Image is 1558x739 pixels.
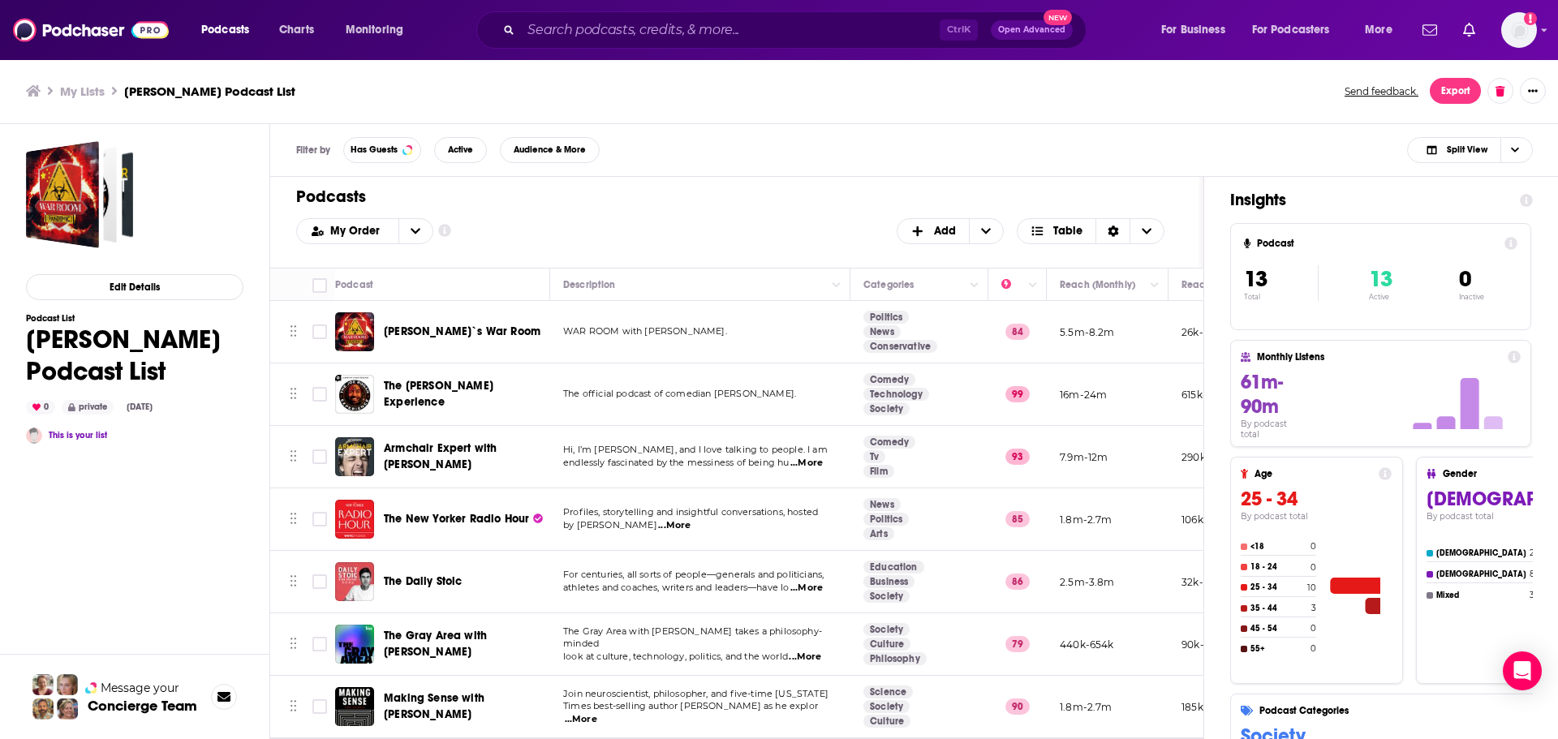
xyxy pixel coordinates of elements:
a: Comedy [863,373,915,386]
h4: 18 - 24 [1250,562,1307,572]
h1: [PERSON_NAME] Podcast List [26,324,243,387]
a: Society [863,700,910,713]
span: Message your [101,680,179,696]
a: Podchaser - Follow, Share and Rate Podcasts [13,15,169,45]
span: For Podcasters [1252,19,1330,41]
h4: 55+ [1250,644,1307,654]
span: Toggle select row [312,574,327,589]
a: Politics [863,311,909,324]
span: Toggle select row [312,324,327,339]
span: athletes and coaches, writers and leaders—have lo [563,582,789,593]
h4: 0 [1311,562,1316,573]
p: 440k-654k [1060,638,1114,651]
p: 90 [1005,698,1030,715]
a: Culture [863,715,910,728]
a: Tv [863,450,885,463]
span: Table [1053,226,1082,237]
span: Armchair Expert with [PERSON_NAME] [384,441,497,471]
span: Logged in as hannah.bishop [1501,12,1537,48]
span: Audience & More [514,145,586,154]
input: Search podcasts, credits, & more... [521,17,940,43]
img: The Gray Area with Sean Illing [335,625,374,664]
p: 1.8m-2.7m [1060,700,1113,714]
span: Richardson Podcast List [26,141,133,248]
a: [PERSON_NAME]`s War Room [384,324,540,340]
p: 106k-158k [1181,513,1229,526]
button: Export [1430,78,1481,104]
a: My Lists [60,84,105,99]
h4: Monthly Listens [1257,351,1500,363]
span: Profiles, storytelling and insightful conversations, hosted [563,506,818,518]
span: Toggle select row [312,449,327,464]
button: open menu [1150,17,1246,43]
span: Active [448,145,473,154]
p: 5.5m-8.2m [1060,325,1115,339]
h4: Podcast [1257,238,1498,249]
span: For Business [1161,19,1225,41]
button: open menu [334,17,424,43]
span: Monitoring [346,19,403,41]
h3: [PERSON_NAME] Podcast List [124,84,295,99]
span: Add [934,226,956,237]
h2: Choose View [1407,137,1533,163]
button: Move [288,694,299,719]
p: 86 [1005,574,1030,590]
button: Move [288,445,299,469]
p: 615k-915k [1181,388,1228,402]
button: Audience & More [500,137,600,163]
a: Business [863,575,915,588]
span: Toggle select row [312,637,327,651]
h4: By podcast total [1241,419,1307,440]
div: [DATE] [120,401,159,414]
h1: Insights [1230,190,1507,210]
span: Toggle select row [312,512,327,526]
p: 85 [1005,511,1030,527]
h3: Filter by [296,144,330,156]
span: ...More [565,713,597,726]
h2: + Add [897,218,1004,244]
span: The Gray Area with [PERSON_NAME] [384,629,487,659]
span: Toggle select row [312,699,327,714]
a: The [PERSON_NAME] Experience [384,378,544,410]
h4: Age [1255,468,1372,479]
a: Society [863,402,910,415]
span: 13 [1244,265,1267,293]
div: Sort Direction [1095,219,1130,243]
a: Making Sense with [PERSON_NAME] [384,690,544,723]
span: Split View [1447,145,1487,154]
p: Inactive [1459,293,1484,301]
span: The official podcast of comedian [PERSON_NAME]. [563,388,796,399]
a: This is your list [49,430,107,440]
span: Charts [279,19,314,41]
span: Podcasts [201,19,249,41]
span: Toggle select row [312,387,327,402]
h4: <18 [1250,542,1307,552]
span: More [1365,19,1392,41]
a: The New Yorker Radio Hour [335,500,374,539]
h4: 3 [1311,603,1316,613]
div: private [62,400,114,415]
button: Column Actions [1145,276,1164,295]
h4: 45 - 54 [1250,624,1307,634]
img: hannah.bishop [26,428,42,444]
h4: 25 - 34 [1250,582,1304,592]
span: The New Yorker Radio Hour [384,512,529,526]
h3: Podcast List [26,313,243,324]
p: 84 [1005,324,1030,340]
p: 2.5m-3.8m [1060,575,1115,589]
img: User Profile [1501,12,1537,48]
a: Philosophy [863,652,927,665]
img: The Daily Stoic [335,562,374,601]
a: Comedy [863,436,915,449]
a: The Daily Stoic [384,574,463,590]
span: The Gray Area with [PERSON_NAME] takes a philosophy-minded [563,625,822,650]
a: Society [863,590,910,603]
button: Show profile menu [1501,12,1537,48]
span: look at culture, technology, politics, and the world [563,651,788,662]
div: 0 [26,400,55,415]
button: open menu [398,219,433,243]
p: 90k-133k [1181,638,1224,651]
span: [PERSON_NAME]`s War Room [384,324,540,338]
